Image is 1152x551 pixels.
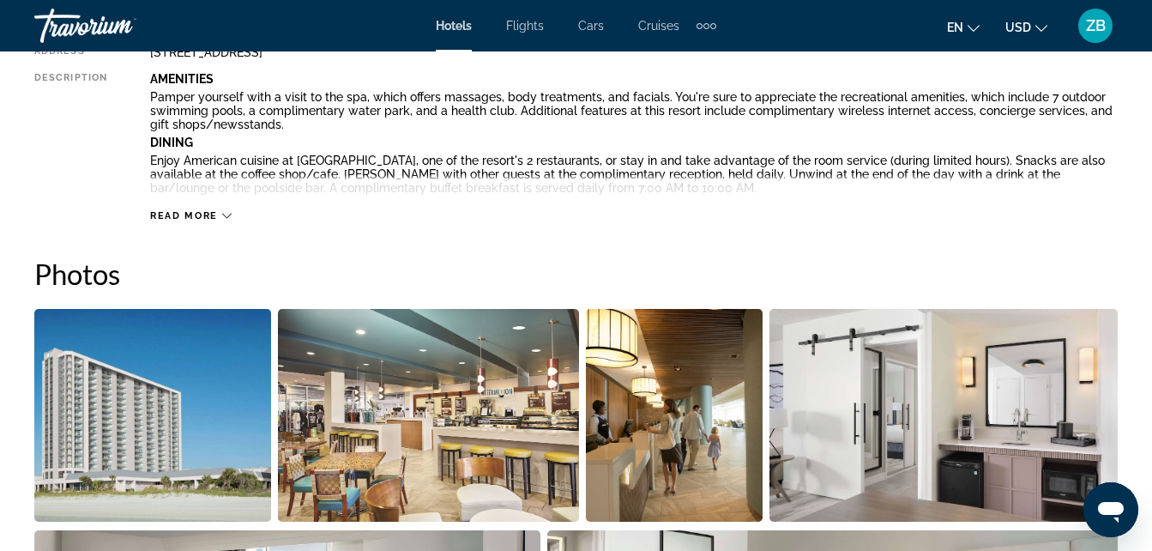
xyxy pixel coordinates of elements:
span: ZB [1086,17,1106,34]
span: USD [1005,21,1031,34]
b: Dining [150,136,193,149]
p: Pamper yourself with a visit to the spa, which offers massages, body treatments, and facials. You... [150,90,1118,131]
button: Read more [150,209,232,222]
a: Flights [506,19,544,33]
button: Change currency [1005,15,1047,39]
button: User Menu [1073,8,1118,44]
button: Open full-screen image slider [586,308,763,523]
button: Open full-screen image slider [769,308,1118,523]
p: Enjoy American cuisine at [GEOGRAPHIC_DATA], one of the resort's 2 restaurants, or stay in and ta... [150,154,1118,195]
a: Travorium [34,3,206,48]
a: Cruises [638,19,679,33]
button: Open full-screen image slider [34,308,271,523]
h2: Photos [34,257,1118,291]
div: [STREET_ADDRESS] [150,45,1118,59]
div: Description [34,72,107,201]
iframe: Button to launch messaging window [1083,482,1138,537]
div: Address [34,45,107,59]
button: Open full-screen image slider [278,308,579,523]
span: Read more [150,210,218,221]
b: Amenities [150,72,214,86]
button: Extra navigation items [697,12,716,39]
a: Cars [578,19,604,33]
a: Hotels [436,19,472,33]
span: en [947,21,963,34]
button: Change language [947,15,980,39]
